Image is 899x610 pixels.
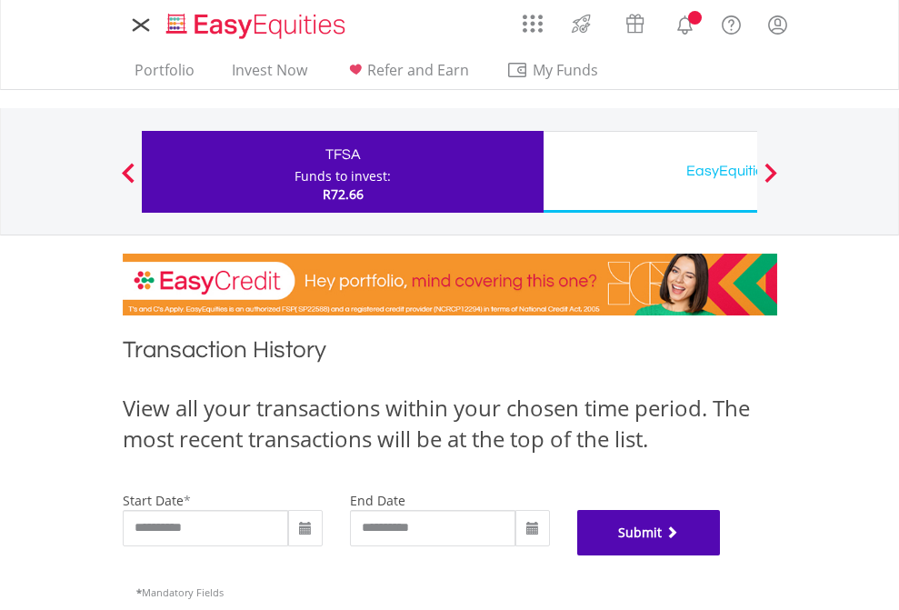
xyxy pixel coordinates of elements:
[708,5,754,41] a: FAQ's and Support
[136,585,224,599] span: Mandatory Fields
[153,142,533,167] div: TFSA
[123,393,777,455] div: View all your transactions within your chosen time period. The most recent transactions will be a...
[662,5,708,41] a: Notifications
[123,254,777,315] img: EasyCredit Promotion Banner
[159,5,353,41] a: Home page
[511,5,554,34] a: AppsGrid
[350,492,405,509] label: end date
[523,14,543,34] img: grid-menu-icon.svg
[123,492,184,509] label: start date
[608,5,662,38] a: Vouchers
[295,167,391,185] div: Funds to invest:
[367,60,469,80] span: Refer and Earn
[323,185,364,203] span: R72.66
[754,5,801,45] a: My Profile
[110,172,146,190] button: Previous
[506,58,625,82] span: My Funds
[123,334,777,375] h1: Transaction History
[620,9,650,38] img: vouchers-v2.svg
[225,61,315,89] a: Invest Now
[163,11,353,41] img: EasyEquities_Logo.png
[577,510,721,555] button: Submit
[566,9,596,38] img: thrive-v2.svg
[337,61,476,89] a: Refer and Earn
[127,61,202,89] a: Portfolio
[753,172,789,190] button: Next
